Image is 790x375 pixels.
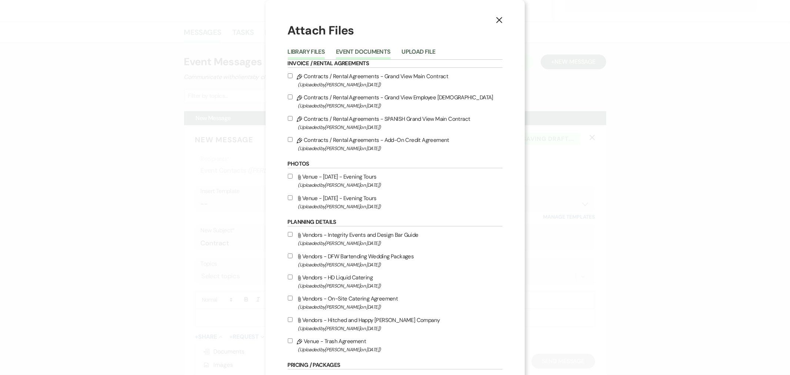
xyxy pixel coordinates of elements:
span: (Uploaded by [PERSON_NAME] on [DATE] ) [298,282,503,290]
label: Contracts / Rental Agreements - Grand View Main Contract [288,72,503,89]
span: (Uploaded by [PERSON_NAME] on [DATE] ) [298,324,503,333]
h1: Attach Files [288,22,503,39]
span: (Uploaded by [PERSON_NAME] on [DATE] ) [298,239,503,248]
span: (Uploaded by [PERSON_NAME] on [DATE] ) [298,144,503,153]
input: Contracts / Rental Agreements - Grand View Main Contract(Uploaded by[PERSON_NAME]on [DATE]) [288,73,293,78]
button: Library Files [288,49,325,59]
span: (Uploaded by [PERSON_NAME] on [DATE] ) [298,202,503,211]
input: Vendors - On-Site Catering Agreement(Uploaded by[PERSON_NAME]on [DATE]) [288,296,293,301]
span: (Uploaded by [PERSON_NAME] on [DATE] ) [298,80,503,89]
span: (Uploaded by [PERSON_NAME] on [DATE] ) [298,303,503,311]
input: Venue - [DATE] - Evening Tours(Uploaded by[PERSON_NAME]on [DATE]) [288,195,293,200]
label: Contracts / Rental Agreements - Grand View Employee [DEMOGRAPHIC_DATA] [288,93,503,110]
label: Vendors - On-Site Catering Agreement [288,294,503,311]
label: Vendors - DFW Bartending Wedding Packages [288,252,503,269]
input: Contracts / Rental Agreements - Add-On Credit Agreement(Uploaded by[PERSON_NAME]on [DATE]) [288,137,293,142]
span: (Uploaded by [PERSON_NAME] on [DATE] ) [298,181,503,189]
h6: Photos [288,160,503,168]
input: Venue - [DATE] - Evening Tours(Uploaded by[PERSON_NAME]on [DATE]) [288,174,293,179]
input: Vendors - DFW Bartending Wedding Packages(Uploaded by[PERSON_NAME]on [DATE]) [288,253,293,258]
input: Vendors - Integrity Events and Design Bar Guide(Uploaded by[PERSON_NAME]on [DATE]) [288,232,293,237]
input: Venue - Trash Agreement(Uploaded by[PERSON_NAME]on [DATE]) [288,338,293,343]
label: Venue - Trash Agreement [288,336,503,354]
button: Event Documents [336,49,390,59]
input: Vendors - Hitched and Happy [PERSON_NAME] Company(Uploaded by[PERSON_NAME]on [DATE]) [288,317,293,322]
input: Vendors - HD Liquid Catering(Uploaded by[PERSON_NAME]on [DATE]) [288,275,293,279]
button: Upload File [402,49,436,59]
label: Vendors - Hitched and Happy [PERSON_NAME] Company [288,315,503,333]
label: Venue - [DATE] - Evening Tours [288,193,503,211]
label: Contracts / Rental Agreements - Add-On Credit Agreement [288,135,503,153]
h6: Planning Details [288,218,503,226]
h6: Invoice / Rental Agreements [288,60,503,68]
span: (Uploaded by [PERSON_NAME] on [DATE] ) [298,102,503,110]
label: Venue - [DATE] - Evening Tours [288,172,503,189]
label: Contracts / Rental Agreements - SPANISH Grand View Main Contract [288,114,503,132]
input: Contracts / Rental Agreements - SPANISH Grand View Main Contract(Uploaded by[PERSON_NAME]on [DATE]) [288,116,293,121]
span: (Uploaded by [PERSON_NAME] on [DATE] ) [298,260,503,269]
span: (Uploaded by [PERSON_NAME] on [DATE] ) [298,123,503,132]
h6: Pricing / Packages [288,361,503,369]
label: Vendors - HD Liquid Catering [288,273,503,290]
span: (Uploaded by [PERSON_NAME] on [DATE] ) [298,345,503,354]
input: Contracts / Rental Agreements - Grand View Employee [DEMOGRAPHIC_DATA](Uploaded by[PERSON_NAME]on... [288,94,293,99]
label: Vendors - Integrity Events and Design Bar Guide [288,230,503,248]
